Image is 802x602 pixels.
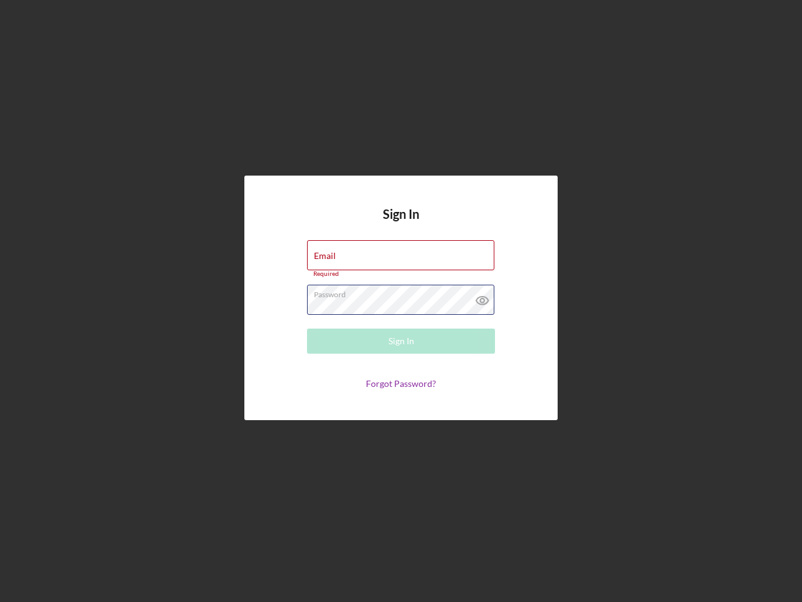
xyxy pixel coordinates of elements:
div: Required [307,270,495,278]
a: Forgot Password? [366,378,436,389]
button: Sign In [307,329,495,354]
h4: Sign In [383,207,419,240]
label: Password [314,285,494,299]
label: Email [314,251,336,261]
div: Sign In [388,329,414,354]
